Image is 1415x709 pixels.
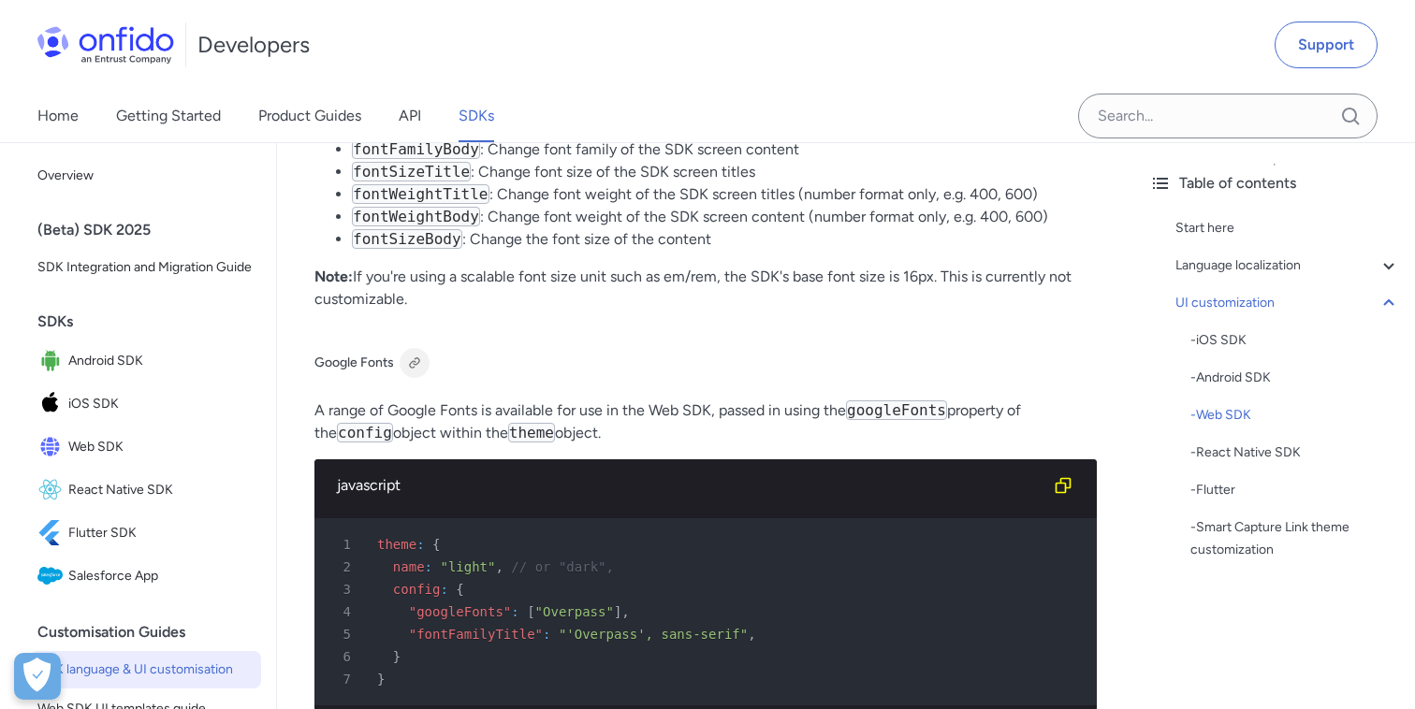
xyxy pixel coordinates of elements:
[1190,329,1400,352] div: - iOS SDK
[511,604,518,619] span: :
[1190,404,1400,427] a: -Web SDK
[425,559,432,574] span: :
[614,604,621,619] span: ]
[459,90,494,142] a: SDKs
[68,520,254,546] span: Flutter SDK
[1275,22,1378,68] a: Support
[37,90,79,142] a: Home
[1190,367,1400,389] a: -Android SDK
[37,303,269,340] div: SDKs
[416,537,424,552] span: :
[543,627,550,642] span: :
[352,207,480,226] code: fontWeightBody
[68,563,254,589] span: Salesforce App
[352,229,462,249] code: fontSizeBody
[322,600,364,623] span: 4
[399,90,421,142] a: API
[37,26,174,64] img: Onfido Logo
[559,627,748,642] span: "'Overpass', sans-serif"
[1190,516,1400,561] div: - Smart Capture Link theme customization
[409,604,512,619] span: "googleFonts"
[37,614,269,651] div: Customisation Guides
[1190,329,1400,352] a: -iOS SDK
[30,157,261,195] a: Overview
[352,138,1097,161] li: : Change font family of the SDK screen content
[535,604,614,619] span: "Overpass"
[322,533,364,556] span: 1
[322,623,364,645] span: 5
[14,653,61,700] div: Cookie Preferences
[30,651,261,688] a: SDK language & UI customisation
[377,672,385,687] span: }
[322,556,364,578] span: 2
[440,559,495,574] span: "light"
[1175,254,1400,277] a: Language localization
[621,604,629,619] span: ,
[1190,479,1400,501] a: -Flutter
[37,391,68,417] img: IconiOS SDK
[846,400,947,420] code: googleFonts
[1190,441,1400,464] div: - React Native SDK
[314,266,1097,311] p: If you're using a scalable font size unit such as em/rem, the SDK's base font size is 16px. This ...
[393,559,425,574] span: name
[1190,516,1400,561] a: -Smart Capture Link theme customization
[314,348,1097,378] h5: Google Fonts
[322,645,364,668] span: 6
[322,668,364,690] span: 7
[1175,292,1400,314] a: UI customization
[1044,467,1082,504] button: Copy code snippet button
[1175,217,1400,239] a: Start here
[527,604,534,619] span: [
[30,556,261,597] a: IconSalesforce AppSalesforce App
[37,477,68,503] img: IconReact Native SDK
[352,183,1097,206] li: : Change font weight of the SDK screen titles (number format only, e.g. 400, 600)
[68,348,254,374] span: Android SDK
[116,90,221,142] a: Getting Started
[37,520,68,546] img: IconFlutter SDK
[393,582,441,597] span: config
[508,423,555,442] code: theme
[409,627,543,642] span: "fontFamilyTitle"
[393,649,401,664] span: }
[37,434,68,460] img: IconWeb SDK
[1190,441,1400,464] a: -React Native SDK
[352,161,1097,183] li: : Change font size of the SDK screen titles
[37,563,68,589] img: IconSalesforce App
[352,206,1097,228] li: : Change font weight of the SDK screen content (number format only, e.g. 400, 600)
[68,434,254,460] span: Web SDK
[1190,479,1400,501] div: - Flutter
[197,30,310,60] h1: Developers
[495,559,503,574] span: ,
[1190,367,1400,389] div: - Android SDK
[1078,94,1378,138] input: Onfido search input field
[258,90,361,142] a: Product Guides
[37,658,254,681] span: SDK language & UI customisation
[68,477,254,503] span: React Native SDK
[30,383,261,425] a: IconiOS SDKiOS SDK
[314,268,353,285] strong: Note:
[37,211,269,249] div: (Beta) SDK 2025
[432,537,440,552] span: {
[30,427,261,468] a: IconWeb SDKWeb SDK
[14,653,61,700] button: Open Preferences
[1149,172,1400,195] div: Table of contents
[322,578,364,600] span: 3
[314,399,1097,444] p: A range of Google Fonts is available for use in the Web SDK, passed in using the property of the ...
[37,256,254,279] span: SDK Integration and Migration Guide
[37,165,254,187] span: Overview
[352,162,471,181] code: fontSizeTitle
[456,582,463,597] span: {
[30,513,261,554] a: IconFlutter SDKFlutter SDK
[511,559,614,574] span: // or "dark",
[1190,404,1400,427] div: - Web SDK
[37,348,68,374] img: IconAndroid SDK
[352,228,1097,251] li: : Change the font size of the content
[748,627,755,642] span: ,
[440,582,447,597] span: :
[337,474,1044,497] div: javascript
[68,391,254,417] span: iOS SDK
[352,139,480,159] code: fontFamilyBody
